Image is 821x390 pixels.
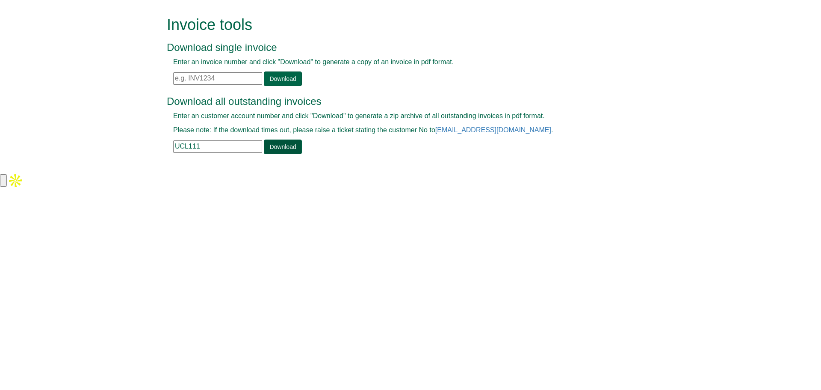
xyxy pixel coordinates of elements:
[264,71,301,86] a: Download
[264,140,301,154] a: Download
[167,16,635,33] h1: Invoice tools
[173,111,629,121] p: Enter an customer account number and click "Download" to generate a zip archive of all outstandin...
[173,125,629,135] p: Please note: If the download times out, please raise a ticket stating the customer No to .
[173,140,262,153] input: e.g. BLA02
[435,126,551,134] a: [EMAIL_ADDRESS][DOMAIN_NAME]
[173,72,262,85] input: e.g. INV1234
[167,42,635,53] h3: Download single invoice
[167,96,635,107] h3: Download all outstanding invoices
[7,172,24,189] img: Apollo
[173,57,629,67] p: Enter an invoice number and click "Download" to generate a copy of an invoice in pdf format.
